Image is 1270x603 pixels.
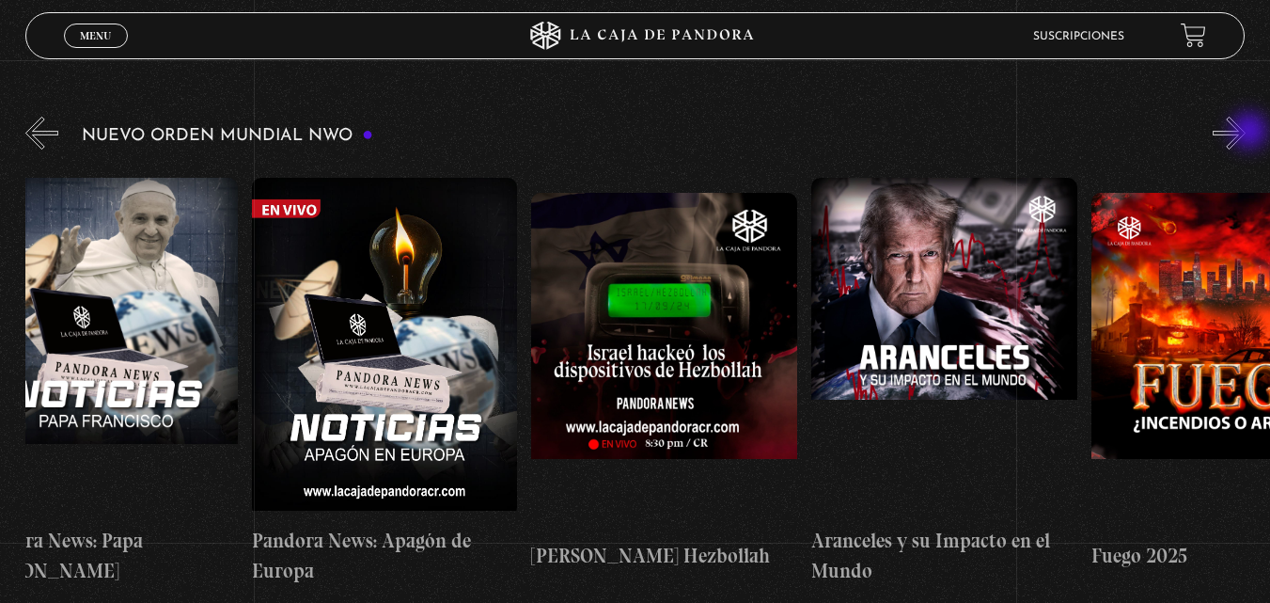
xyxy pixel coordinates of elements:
span: Cerrar [73,46,118,59]
h4: Aranceles y su Impacto en el Mundo [811,526,1077,585]
button: Previous [25,117,58,150]
span: Menu [80,30,111,41]
a: [PERSON_NAME] Hezbollah [531,164,797,601]
h4: [PERSON_NAME] Hezbollah [531,541,797,571]
a: View your shopping cart [1181,23,1206,48]
h4: Pandora News: Apagón de Europa [252,526,518,585]
a: Suscripciones [1033,31,1124,42]
h3: Nuevo Orden Mundial NWO [82,127,373,145]
button: Next [1213,117,1246,150]
a: Pandora News: Apagón de Europa [252,164,518,601]
a: Aranceles y su Impacto en el Mundo [811,164,1077,601]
